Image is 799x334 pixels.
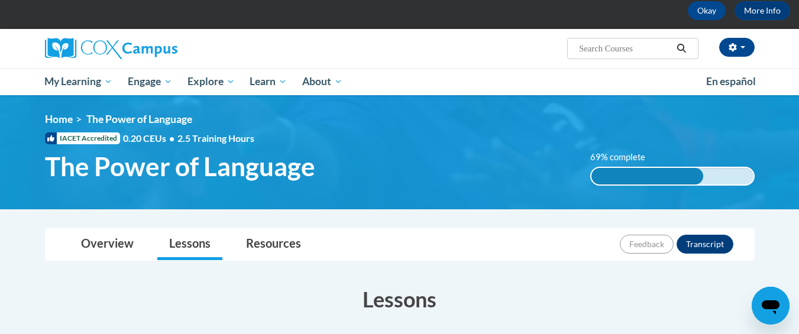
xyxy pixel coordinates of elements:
img: Cox Campus [45,38,177,59]
button: Search [672,41,690,56]
span: About [302,74,342,89]
h3: Lessons [45,284,755,314]
a: Learn [242,68,295,95]
a: En español [698,69,764,94]
button: Account Settings [719,38,755,57]
a: Engage [120,68,180,95]
div: 69% complete [591,168,703,184]
span: En español [706,75,756,87]
button: Okay [688,1,726,20]
button: Transcript [677,235,733,254]
span: 0.20 CEUs [123,132,177,145]
span: The Power of Language [86,113,192,125]
input: Search Courses [578,41,672,56]
span: Engage [128,74,172,89]
a: Resources [234,229,313,260]
a: More Info [735,1,790,20]
span: 2.5 Training Hours [177,132,254,144]
span: The Power of Language [45,151,315,182]
a: Cox Campus [45,38,270,59]
a: Home [45,113,73,125]
div: Main menu [27,68,772,95]
span: Learn [250,74,287,89]
a: Lessons [157,229,222,260]
span: • [169,132,174,144]
span: My Learning [44,74,112,89]
iframe: Button to launch messaging window [752,287,790,325]
label: 69% complete [590,151,658,164]
span: IACET Accredited [45,132,120,144]
a: Explore [180,68,242,95]
a: Overview [69,229,145,260]
a: My Learning [37,68,121,95]
span: Explore [187,74,235,89]
a: About [295,68,350,95]
button: Feedback [620,235,674,254]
